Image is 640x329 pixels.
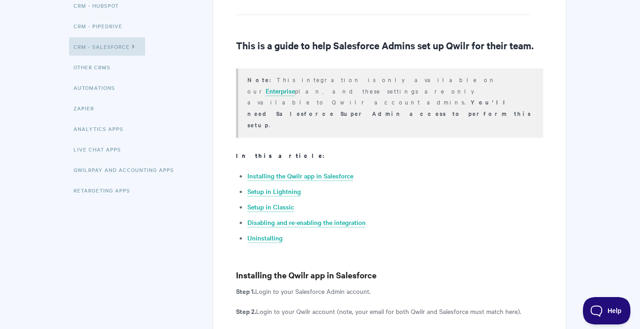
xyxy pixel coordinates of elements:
p: Login to your Salesforce Admin account. [236,286,543,297]
strong: You'll need Salesforce Super Admin access to perform this setup [247,98,531,129]
a: Uninstalling [247,233,283,243]
a: Enterprise [266,86,295,96]
h3: Installing the Qwilr app in Salesforce [236,269,543,282]
b: In this article: [236,151,330,160]
strong: Note: [247,75,277,84]
a: Other CRMs [73,58,117,76]
a: Setup in Lightning [247,187,301,197]
strong: Step 1. [236,286,255,296]
a: QwilrPay and Accounting Apps [73,161,181,179]
a: Automations [73,78,122,97]
iframe: Toggle Customer Support [583,297,631,324]
a: CRM - Salesforce [69,37,145,56]
a: Analytics Apps [73,120,130,138]
p: This integration is only available on our plan, and these settings are only available to Qwilr ac... [247,74,532,131]
a: Retargeting Apps [73,181,137,199]
a: Installing the Qwilr app in Salesforce [247,171,353,181]
p: Login to your Qwilr account (note, your email for both Qwilr and Salesforce must match here). [236,306,543,317]
a: Zapier [73,99,101,117]
a: CRM - Pipedrive [73,17,129,35]
strong: Step 2. [236,306,256,316]
a: Live Chat Apps [73,140,128,158]
h2: This is a guide to help Salesforce Admins set up Qwilr for their team. [236,38,543,52]
a: Disabling and re-enabling the integration [247,218,366,228]
a: Setup in Classic [247,202,294,212]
